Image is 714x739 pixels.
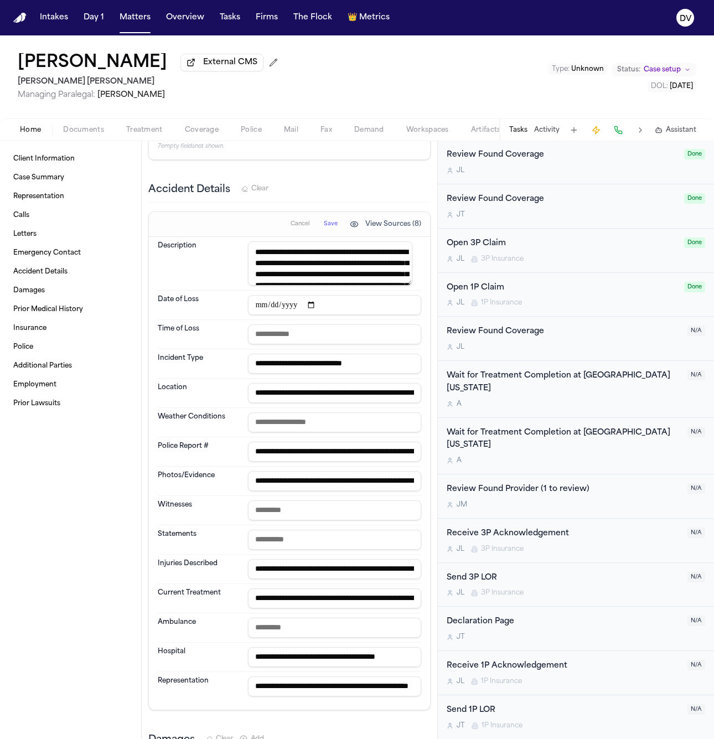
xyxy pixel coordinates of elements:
[648,81,696,92] button: Edit DOL: 2025-08-23
[203,57,257,68] span: External CMS
[457,456,462,465] span: A
[687,704,705,715] span: N/A
[63,126,104,135] span: Documents
[447,149,677,162] div: Review Found Coverage
[344,215,427,233] button: View Sources (8)
[324,220,338,228] span: Save
[180,54,263,71] button: External CMS
[148,182,230,198] h3: Accident Details
[481,298,522,307] span: 1P Insurance
[289,8,337,28] a: The Flock
[158,412,241,432] dt: Weather Conditions
[655,126,696,135] button: Assistant
[251,184,268,193] span: Clear
[320,126,332,135] span: Fax
[482,721,522,730] span: 1P Insurance
[20,126,41,135] span: Home
[9,169,132,187] a: Case Summary
[185,126,219,135] span: Coverage
[158,241,241,286] dt: Description
[457,210,465,219] span: J T
[457,545,464,554] span: J L
[447,528,681,540] div: Receive 3P Acknowledgement
[571,66,604,73] span: Unknown
[588,122,604,138] button: Create Immediate Task
[158,354,241,374] dt: Incident Type
[457,633,465,642] span: J T
[320,215,341,233] button: Save
[343,8,394,28] button: crownMetrics
[115,8,155,28] button: Matters
[684,282,705,292] span: Done
[158,383,241,403] dt: Location
[158,676,241,696] dt: Representation
[251,8,282,28] button: Firms
[481,677,522,686] span: 1P Insurance
[438,695,714,739] div: Open task: Send 1P LOR
[79,8,108,28] button: Day 1
[158,647,241,667] dt: Hospital
[566,122,582,138] button: Add Task
[509,126,527,135] button: Tasks
[9,188,132,205] a: Representation
[447,282,677,294] div: Open 1P Claim
[457,500,467,509] span: J M
[438,184,714,229] div: Open task: Review Found Coverage
[684,149,705,159] span: Done
[13,13,27,23] a: Home
[651,83,668,90] span: DOL :
[534,126,560,135] button: Activity
[438,651,714,695] div: Open task: Receive 1P Acknowledgement
[158,295,241,315] dt: Date of Loss
[457,400,462,409] span: A
[158,618,241,638] dt: Ambulance
[457,677,464,686] span: J L
[687,572,705,582] span: N/A
[35,8,73,28] button: Intakes
[158,500,241,520] dt: Witnesses
[612,63,696,76] button: Change status from Case setup
[9,150,132,168] a: Client Information
[447,370,681,395] div: Wait for Treatment Completion at [GEOGRAPHIC_DATA][US_STATE]
[287,215,313,233] button: Cancel
[9,244,132,262] a: Emergency Contact
[9,206,132,224] a: Calls
[471,126,501,135] span: Artifacts
[9,338,132,356] a: Police
[354,126,384,135] span: Demand
[9,319,132,337] a: Insurance
[481,255,524,263] span: 3P Insurance
[18,75,282,89] h2: [PERSON_NAME] [PERSON_NAME]
[162,8,209,28] button: Overview
[158,324,241,344] dt: Time of Loss
[457,298,464,307] span: J L
[447,427,681,452] div: Wait for Treatment Completion at [GEOGRAPHIC_DATA][US_STATE]
[158,530,241,550] dt: Statements
[241,126,262,135] span: Police
[215,8,245,28] button: Tasks
[9,282,132,299] a: Damages
[18,91,95,99] span: Managing Paralegal:
[447,325,681,338] div: Review Found Coverage
[687,483,705,494] span: N/A
[9,376,132,394] a: Employment
[666,126,696,135] span: Assistant
[9,263,132,281] a: Accident Details
[447,616,681,628] div: Declaration Page
[9,301,132,318] a: Prior Medical History
[447,483,681,496] div: Review Found Provider (1 to review)
[126,126,163,135] span: Treatment
[438,563,714,607] div: Open task: Send 3P LOR
[552,66,570,73] span: Type :
[241,184,268,193] button: Clear Accident Details
[457,255,464,263] span: J L
[158,471,241,491] dt: Photos/Evidence
[438,418,714,475] div: Open task: Wait for Treatment Completion at University of Utah Hospital
[9,225,132,243] a: Letters
[18,53,167,73] h1: [PERSON_NAME]
[549,64,607,75] button: Edit Type: Unknown
[447,237,677,250] div: Open 3P Claim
